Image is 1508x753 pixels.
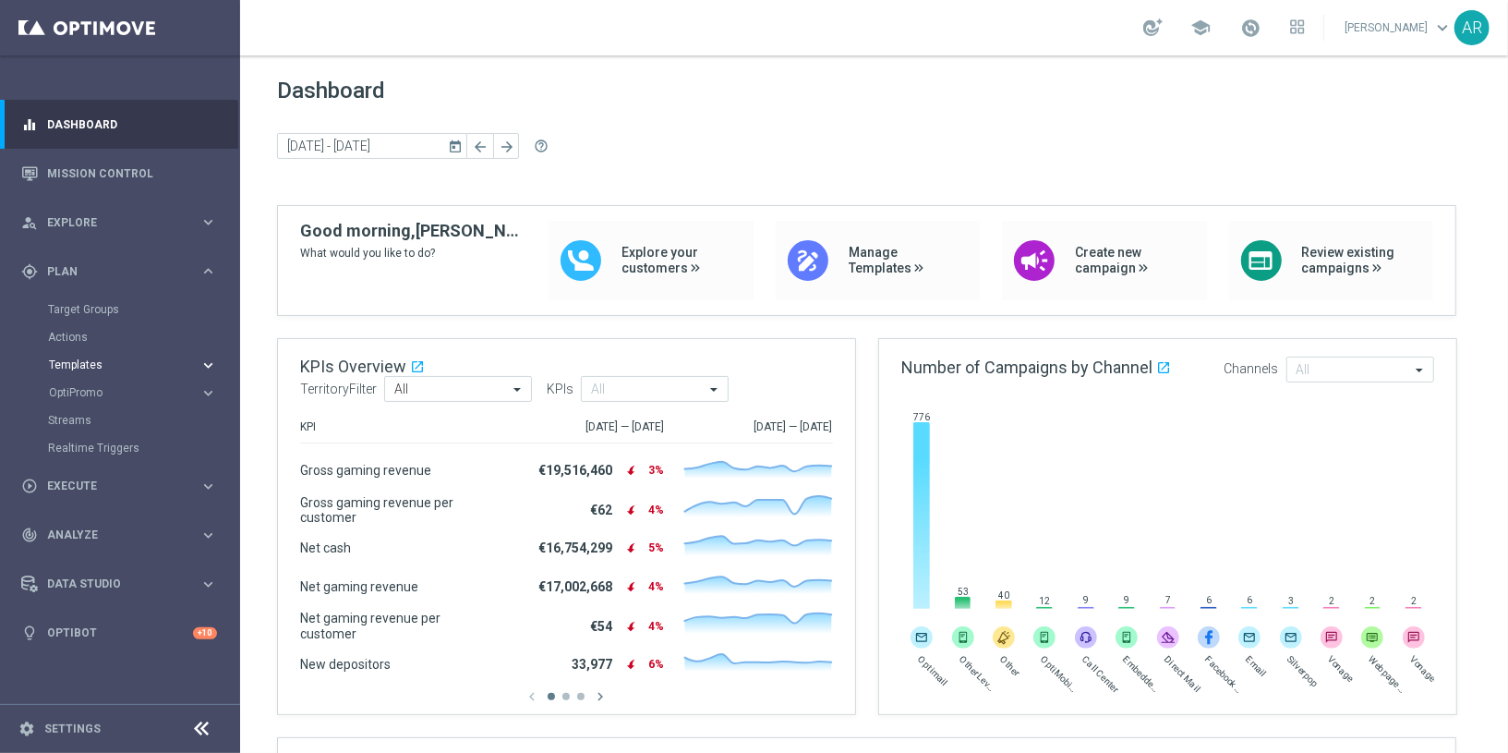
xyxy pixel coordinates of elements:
a: Dashboard [47,100,217,149]
i: gps_fixed [21,263,38,280]
i: keyboard_arrow_right [199,213,217,231]
span: school [1190,18,1211,38]
div: Target Groups [48,296,238,323]
a: Realtime Triggers [48,441,192,455]
span: Data Studio [47,578,199,589]
button: Mission Control [20,166,218,181]
div: OptiPromo [48,379,238,407]
div: Actions [48,323,238,351]
button: track_changes Analyze keyboard_arrow_right [20,528,218,542]
span: Explore [47,217,199,228]
i: track_changes [21,527,38,543]
span: Analyze [47,529,199,540]
i: keyboard_arrow_right [199,527,217,544]
i: equalizer [21,116,38,133]
div: Analyze [21,527,199,543]
span: OptiPromo [49,387,181,398]
i: keyboard_arrow_right [199,576,217,593]
i: keyboard_arrow_right [199,478,217,495]
div: Plan [21,263,199,280]
span: keyboard_arrow_down [1432,18,1453,38]
i: settings [18,721,35,737]
i: keyboard_arrow_right [199,357,217,374]
i: keyboard_arrow_right [199,384,217,402]
div: Explore [21,214,199,231]
div: Streams [48,407,238,434]
a: Streams [48,413,192,428]
div: AR [1454,10,1490,45]
div: Data Studio [21,576,199,592]
button: gps_fixed Plan keyboard_arrow_right [20,264,218,279]
i: lightbulb [21,625,38,641]
button: Templates keyboard_arrow_right [48,358,218,372]
a: Optibot [47,609,193,658]
span: Execute [47,480,199,492]
a: [PERSON_NAME]keyboard_arrow_down [1343,14,1454,42]
span: Plan [47,266,199,277]
button: lightbulb Optibot +10 [20,625,218,640]
div: Mission Control [21,149,217,198]
div: Dashboard [21,100,217,149]
button: equalizer Dashboard [20,117,218,132]
div: Realtime Triggers [48,434,238,462]
div: Templates [48,351,238,379]
div: Optibot [21,609,217,658]
a: Target Groups [48,302,192,317]
div: Execute [21,478,199,494]
a: Settings [44,723,101,735]
a: Mission Control [47,149,217,198]
div: +10 [193,627,217,639]
div: Templates [49,359,199,370]
i: person_search [21,214,38,231]
i: keyboard_arrow_right [199,262,217,280]
button: play_circle_outline Execute keyboard_arrow_right [20,479,218,493]
div: OptiPromo [49,387,199,398]
i: play_circle_outline [21,478,38,494]
span: Templates [49,359,181,370]
button: OptiPromo keyboard_arrow_right [48,385,218,400]
button: Data Studio keyboard_arrow_right [20,577,218,591]
a: Actions [48,330,192,345]
button: person_search Explore keyboard_arrow_right [20,215,218,230]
